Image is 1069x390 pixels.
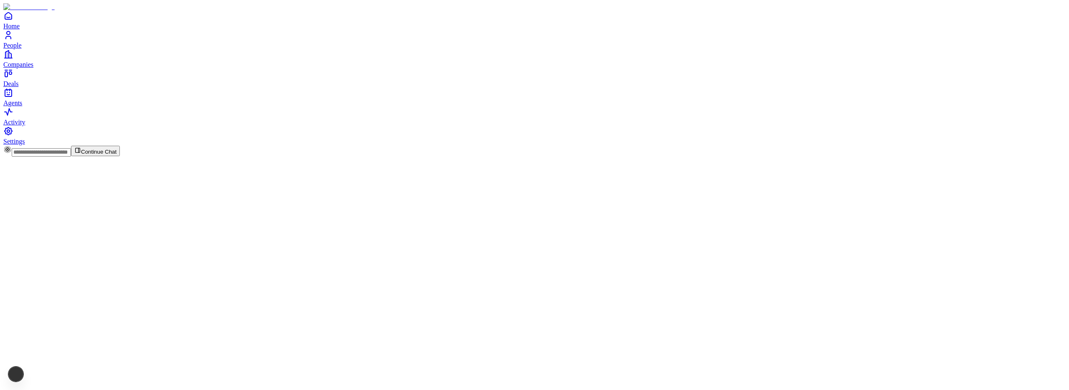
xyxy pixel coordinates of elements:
a: Settings [3,126,1066,145]
div: Continue Chat [3,145,1066,157]
span: People [3,42,22,49]
span: Home [3,23,20,30]
a: Companies [3,49,1066,68]
span: Agents [3,99,22,106]
button: Continue Chat [71,146,120,156]
span: Settings [3,138,25,145]
a: People [3,30,1066,49]
span: Continue Chat [81,149,117,155]
a: Deals [3,68,1066,87]
span: Activity [3,119,25,126]
a: Home [3,11,1066,30]
a: Agents [3,88,1066,106]
a: Activity [3,107,1066,126]
span: Companies [3,61,33,68]
span: Deals [3,80,18,87]
img: Item Brain Logo [3,3,55,11]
